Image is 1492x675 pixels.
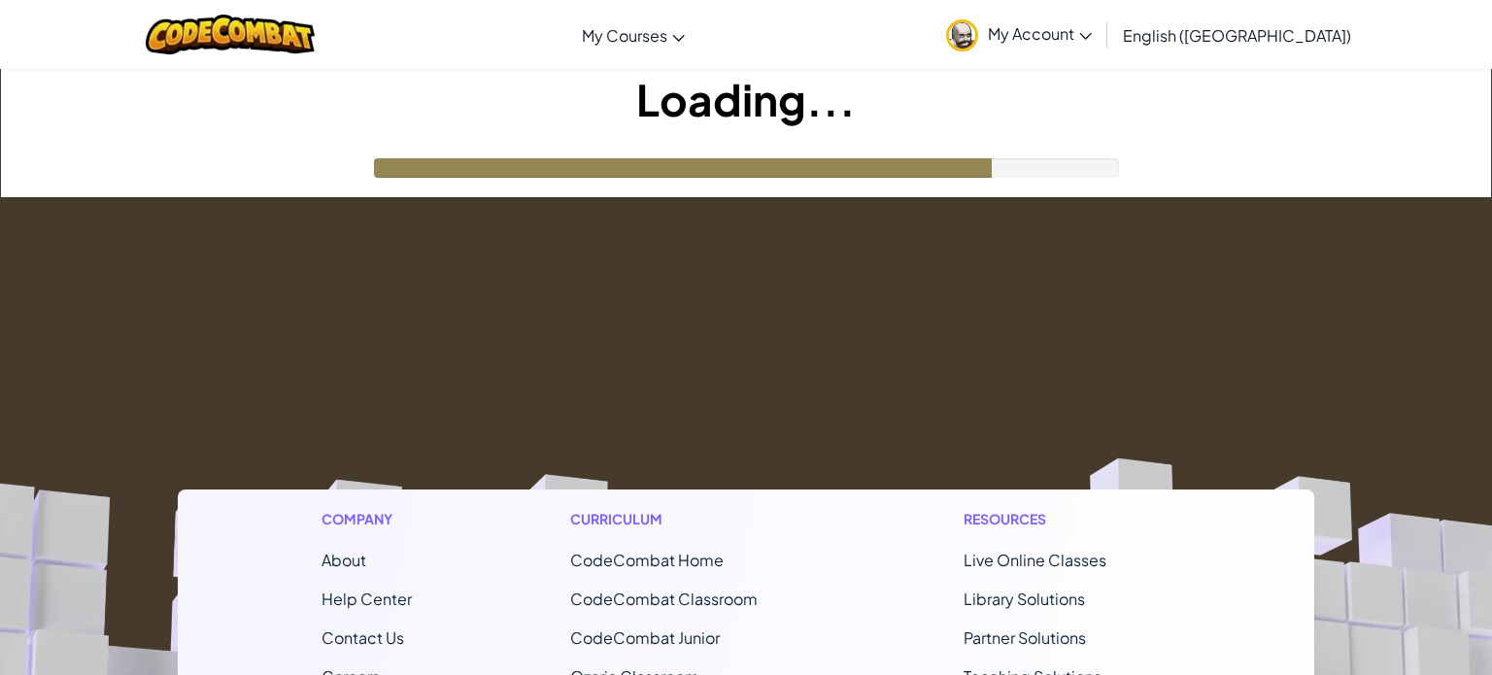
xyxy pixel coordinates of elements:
[946,19,978,51] img: avatar
[988,23,1092,44] span: My Account
[936,4,1102,65] a: My Account
[322,589,412,609] a: Help Center
[570,550,724,570] span: CodeCombat Home
[570,589,758,609] a: CodeCombat Classroom
[322,627,404,648] span: Contact Us
[964,627,1086,648] a: Partner Solutions
[572,9,695,61] a: My Courses
[582,25,667,46] span: My Courses
[964,589,1085,609] a: Library Solutions
[964,509,1170,529] h1: Resources
[1,69,1491,129] h1: Loading...
[322,550,366,570] a: About
[570,509,805,529] h1: Curriculum
[1113,9,1361,61] a: English ([GEOGRAPHIC_DATA])
[1123,25,1351,46] span: English ([GEOGRAPHIC_DATA])
[964,550,1106,570] a: Live Online Classes
[570,627,720,648] a: CodeCombat Junior
[322,509,412,529] h1: Company
[146,15,316,54] img: CodeCombat logo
